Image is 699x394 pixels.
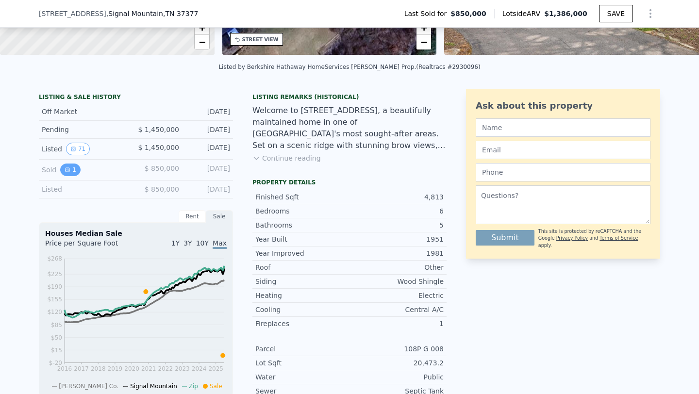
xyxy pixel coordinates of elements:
[476,118,650,137] input: Name
[255,291,349,300] div: Heating
[255,192,349,202] div: Finished Sqft
[349,372,444,382] div: Public
[544,10,587,17] span: $1,386,000
[252,105,447,151] div: Welcome to [STREET_ADDRESS], a beautifully maintained home in one of [GEOGRAPHIC_DATA]'s most sou...
[141,365,156,372] tspan: 2021
[187,143,230,155] div: [DATE]
[255,263,349,272] div: Roof
[255,206,349,216] div: Bedrooms
[57,365,72,372] tspan: 2016
[255,277,349,286] div: Siding
[45,229,227,238] div: Houses Median Sale
[145,185,179,193] span: $ 850,000
[252,153,321,163] button: Continue reading
[39,93,233,103] div: LISTING & SALE HISTORY
[255,305,349,314] div: Cooling
[416,35,431,49] a: Zoom out
[349,248,444,258] div: 1981
[476,99,650,113] div: Ask about this property
[42,184,128,194] div: Listed
[187,125,230,134] div: [DATE]
[416,20,431,35] a: Zoom in
[349,344,444,354] div: 108P G 008
[47,255,62,262] tspan: $268
[349,277,444,286] div: Wood Shingle
[124,365,139,372] tspan: 2020
[349,319,444,328] div: 1
[538,228,650,249] div: This site is protected by reCAPTCHA and the Google and apply.
[349,206,444,216] div: 6
[476,163,650,181] input: Phone
[47,271,62,278] tspan: $225
[192,365,207,372] tspan: 2024
[255,319,349,328] div: Fireplaces
[349,305,444,314] div: Central A/C
[42,125,128,134] div: Pending
[187,107,230,116] div: [DATE]
[179,210,206,223] div: Rent
[51,334,62,341] tspan: $50
[349,234,444,244] div: 1951
[349,263,444,272] div: Other
[599,5,633,22] button: SAVE
[47,296,62,303] tspan: $155
[145,164,179,172] span: $ 850,000
[51,322,62,328] tspan: $85
[255,234,349,244] div: Year Built
[45,238,136,254] div: Price per Square Foot
[175,365,190,372] tspan: 2023
[476,230,534,246] button: Submit
[163,10,198,17] span: , TN 37377
[502,9,544,18] span: Lotside ARV
[349,358,444,368] div: 20,473.2
[641,4,660,23] button: Show Options
[242,36,279,43] div: STREET VIEW
[187,164,230,176] div: [DATE]
[138,126,179,133] span: $ 1,450,000
[42,164,128,176] div: Sold
[556,235,588,241] a: Privacy Policy
[195,35,209,49] a: Zoom out
[255,344,349,354] div: Parcel
[187,184,230,194] div: [DATE]
[255,358,349,368] div: Lot Sqft
[255,372,349,382] div: Water
[74,365,89,372] tspan: 2017
[108,365,123,372] tspan: 2019
[42,143,128,155] div: Listed
[206,210,233,223] div: Sale
[208,365,223,372] tspan: 2025
[138,144,179,151] span: $ 1,450,000
[130,383,177,390] span: Signal Mountain
[47,283,62,290] tspan: $190
[39,9,106,18] span: [STREET_ADDRESS]
[404,9,451,18] span: Last Sold for
[252,179,447,186] div: Property details
[218,64,480,70] div: Listed by Berkshire Hathaway HomeServices [PERSON_NAME] Prop. (Realtracs #2930096)
[51,347,62,354] tspan: $15
[60,164,81,176] button: View historical data
[183,239,192,247] span: 3Y
[252,93,447,101] div: Listing Remarks (Historical)
[49,360,62,366] tspan: $-20
[255,220,349,230] div: Bathrooms
[195,20,209,35] a: Zoom in
[476,141,650,159] input: Email
[349,220,444,230] div: 5
[189,383,198,390] span: Zip
[210,383,222,390] span: Sale
[599,235,638,241] a: Terms of Service
[421,36,427,48] span: −
[59,383,118,390] span: [PERSON_NAME] Co.
[106,9,199,18] span: , Signal Mountain
[349,192,444,202] div: 4,813
[171,239,180,247] span: 1Y
[255,248,349,258] div: Year Improved
[91,365,106,372] tspan: 2018
[213,239,227,249] span: Max
[450,9,486,18] span: $850,000
[196,239,209,247] span: 10Y
[199,36,205,48] span: −
[349,291,444,300] div: Electric
[42,107,128,116] div: Off Market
